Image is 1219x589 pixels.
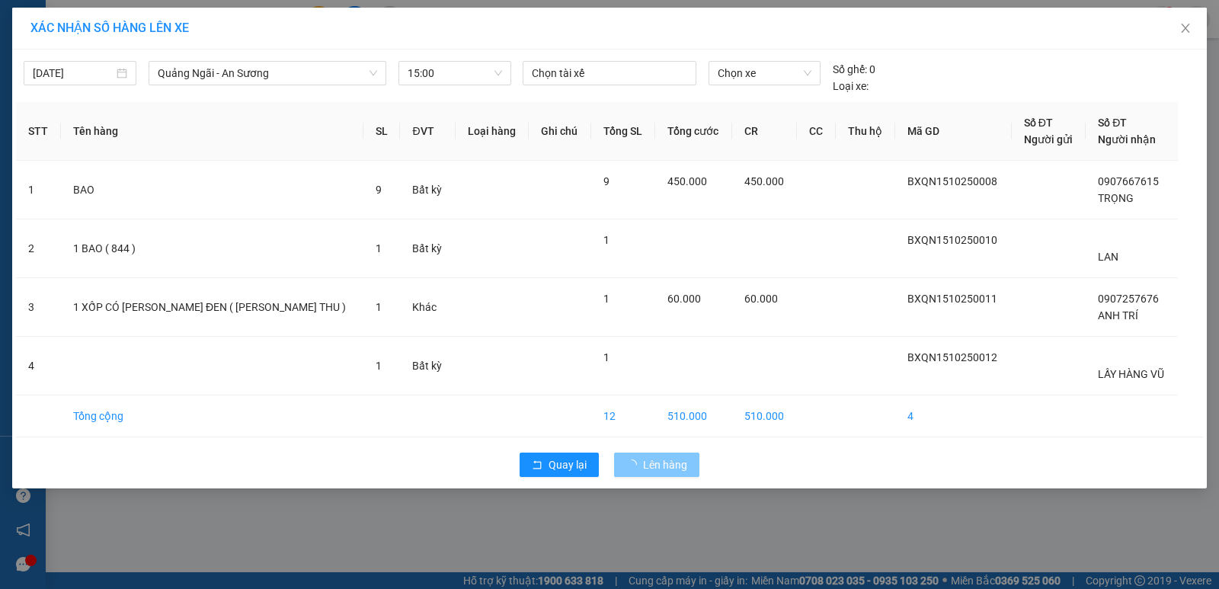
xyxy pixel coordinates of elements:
[895,395,1012,437] td: 4
[369,69,378,78] span: down
[33,65,114,82] input: 15/10/2025
[456,102,530,161] th: Loại hàng
[907,175,997,187] span: BXQN1510250008
[61,219,363,278] td: 1 BAO ( 844 )
[895,102,1012,161] th: Mã GD
[732,102,797,161] th: CR
[408,62,502,85] span: 15:00
[744,293,778,305] span: 60.000
[1098,117,1127,129] span: Số ĐT
[376,301,382,313] span: 1
[400,278,455,337] td: Khác
[30,21,189,35] span: XÁC NHẬN SỐ HÀNG LÊN XE
[61,395,363,437] td: Tổng cộng
[907,234,997,246] span: BXQN1510250010
[603,351,609,363] span: 1
[643,456,687,473] span: Lên hàng
[16,337,61,395] td: 4
[603,234,609,246] span: 1
[907,351,997,363] span: BXQN1510250012
[363,102,401,161] th: SL
[1098,251,1118,263] span: LAN
[532,459,542,472] span: rollback
[907,293,997,305] span: BXQN1510250011
[1024,133,1073,146] span: Người gửi
[732,395,797,437] td: 510.000
[1098,368,1164,380] span: LẤY HÀNG VŨ
[376,184,382,196] span: 9
[797,102,836,161] th: CC
[16,278,61,337] td: 3
[400,219,455,278] td: Bất kỳ
[376,360,382,372] span: 1
[667,175,707,187] span: 450.000
[655,395,732,437] td: 510.000
[520,453,599,477] button: rollbackQuay lại
[400,102,455,161] th: ĐVT
[603,293,609,305] span: 1
[1098,309,1138,322] span: ANH TRÍ
[833,61,867,78] span: Số ghế:
[549,456,587,473] span: Quay lại
[1098,175,1159,187] span: 0907667615
[591,395,655,437] td: 12
[667,293,701,305] span: 60.000
[16,219,61,278] td: 2
[744,175,784,187] span: 450.000
[400,161,455,219] td: Bất kỳ
[158,62,377,85] span: Quảng Ngãi - An Sương
[1179,22,1192,34] span: close
[16,102,61,161] th: STT
[833,78,869,94] span: Loại xe:
[614,453,699,477] button: Lên hàng
[400,337,455,395] td: Bất kỳ
[376,242,382,254] span: 1
[529,102,590,161] th: Ghi chú
[603,175,609,187] span: 9
[1098,293,1159,305] span: 0907257676
[1164,8,1207,50] button: Close
[591,102,655,161] th: Tổng SL
[655,102,732,161] th: Tổng cước
[718,62,811,85] span: Chọn xe
[836,102,895,161] th: Thu hộ
[833,61,875,78] div: 0
[1024,117,1053,129] span: Số ĐT
[61,161,363,219] td: BAO
[1098,192,1134,204] span: TRỌNG
[16,161,61,219] td: 1
[1098,133,1156,146] span: Người nhận
[626,459,643,470] span: loading
[61,102,363,161] th: Tên hàng
[61,278,363,337] td: 1 XỐP CÓ [PERSON_NAME] ĐEN ( [PERSON_NAME] THU )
